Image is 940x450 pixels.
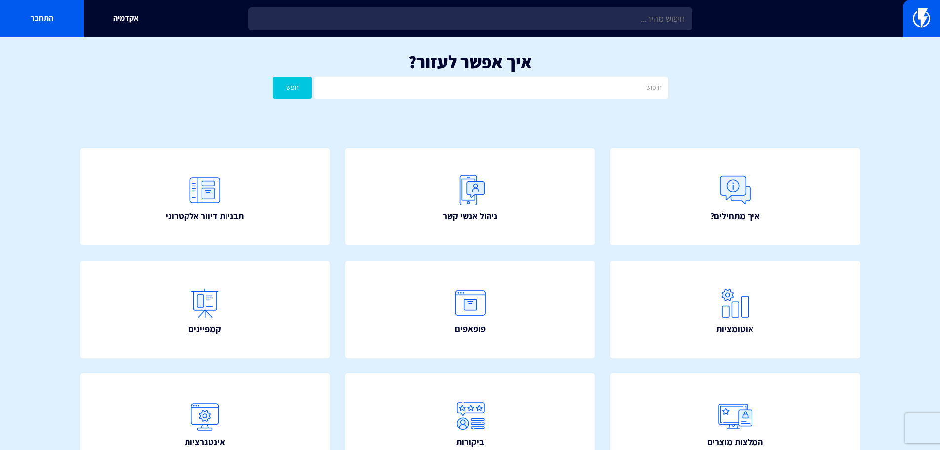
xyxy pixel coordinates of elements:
a: פופאפים [345,261,595,358]
span: תבניות דיוור אלקטרוני [166,210,244,223]
a: איך מתחילים? [610,148,860,245]
a: תבניות דיוור אלקטרוני [80,148,330,245]
h1: איך אפשר לעזור? [15,52,925,72]
button: חפש [273,77,312,99]
a: אוטומציות [610,261,860,358]
span: אינטגרציות [185,436,225,449]
span: ניהול אנשי קשר [443,210,497,223]
a: קמפיינים [80,261,330,358]
span: המלצות מוצרים [707,436,763,449]
span: אוטומציות [716,323,753,336]
span: קמפיינים [188,323,221,336]
span: איך מתחילים? [710,210,760,223]
a: ניהול אנשי קשר [345,148,595,245]
input: חיפוש מהיר... [248,7,692,30]
input: חיפוש [314,77,667,99]
span: ביקורות [456,436,484,449]
span: פופאפים [455,323,486,335]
